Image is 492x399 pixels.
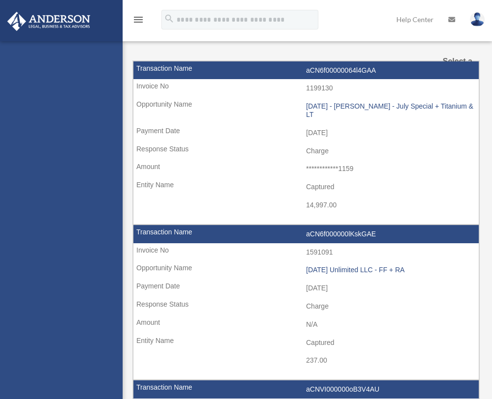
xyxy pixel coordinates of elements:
td: Charge [133,297,479,316]
td: N/A [133,315,479,334]
i: menu [132,14,144,26]
td: 1591091 [133,243,479,262]
div: [DATE] Unlimited LLC - FF + RA [306,266,474,274]
td: [DATE] [133,124,479,142]
a: menu [132,17,144,26]
td: 237.00 [133,351,479,370]
td: [DATE] [133,279,479,298]
div: [DATE] - [PERSON_NAME] - July Special + Titanium & LT [306,102,474,119]
td: Charge [133,142,479,161]
td: Captured [133,334,479,352]
label: Select a Month: [429,55,472,82]
td: aCN6f00000064l4GAA [133,61,479,80]
i: search [164,13,175,24]
td: aCNVI000000oB3V4AU [133,380,479,399]
img: Anderson Advisors Platinum Portal [4,12,93,31]
td: Captured [133,178,479,197]
td: 1199130 [133,79,479,98]
img: User Pic [470,12,485,27]
td: 14,997.00 [133,196,479,215]
td: aCN6f000000lKskGAE [133,225,479,244]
